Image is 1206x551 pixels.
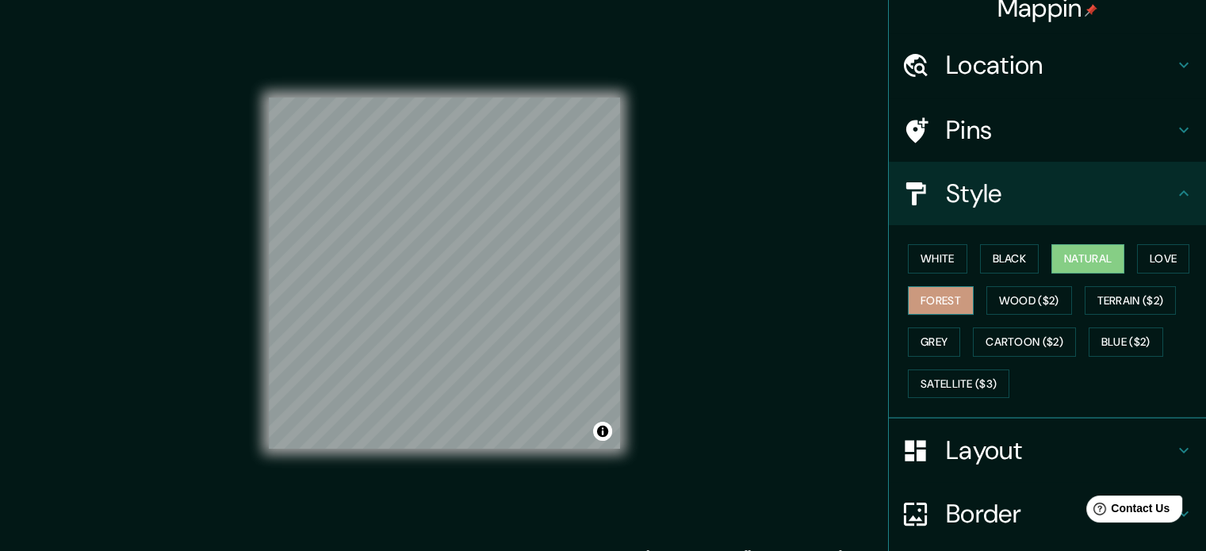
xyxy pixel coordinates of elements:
[986,286,1072,316] button: Wood ($2)
[889,419,1206,482] div: Layout
[946,178,1174,209] h4: Style
[889,33,1206,97] div: Location
[1089,327,1163,357] button: Blue ($2)
[908,286,974,316] button: Forest
[889,98,1206,162] div: Pins
[908,369,1009,399] button: Satellite ($3)
[946,49,1174,81] h4: Location
[1085,4,1097,17] img: pin-icon.png
[973,327,1076,357] button: Cartoon ($2)
[980,244,1039,274] button: Black
[889,162,1206,225] div: Style
[269,98,620,449] canvas: Map
[908,244,967,274] button: White
[946,498,1174,530] h4: Border
[946,114,1174,146] h4: Pins
[908,327,960,357] button: Grey
[1137,244,1189,274] button: Love
[889,482,1206,545] div: Border
[946,434,1174,466] h4: Layout
[1085,286,1177,316] button: Terrain ($2)
[1051,244,1124,274] button: Natural
[1065,489,1189,534] iframe: Help widget launcher
[593,422,612,441] button: Toggle attribution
